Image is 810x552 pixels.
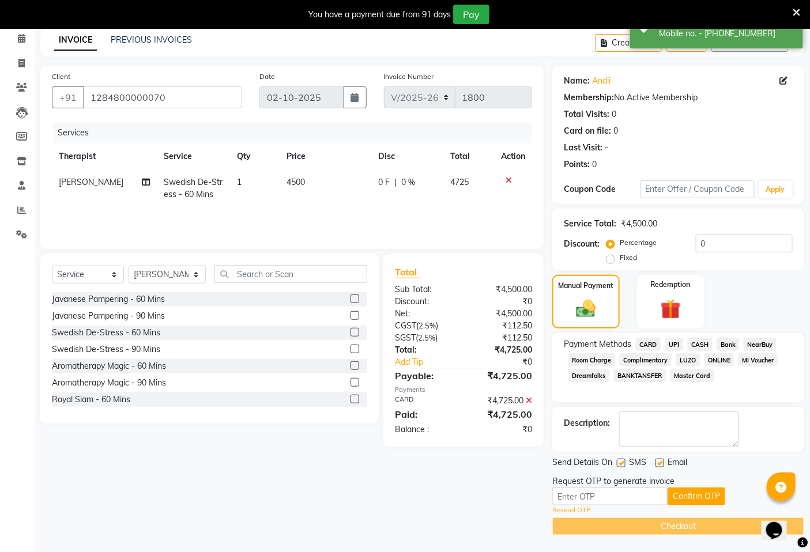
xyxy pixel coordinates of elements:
[83,86,242,108] input: Search by Name/Mobile/Email/Code
[287,177,305,187] span: 4500
[464,369,541,383] div: ₹4,725.00
[564,108,609,120] div: Total Visits:
[111,35,192,45] a: PREVIOUS INVOICES
[238,177,242,187] span: 1
[52,360,166,372] div: Aromatherapy Magic - 60 Mins
[386,283,464,296] div: Sub Total:
[552,456,612,471] span: Send Details On
[559,281,614,291] label: Manual Payment
[443,143,494,169] th: Total
[654,297,687,322] img: _gift.svg
[386,395,464,407] div: CARD
[259,71,275,82] label: Date
[592,158,597,171] div: 0
[665,338,683,351] span: UPI
[384,71,434,82] label: Invoice Number
[620,237,657,248] label: Percentage
[564,125,611,137] div: Card on file:
[52,394,130,406] div: Royal Siam - 60 Mins
[52,143,157,169] th: Therapist
[401,176,415,188] span: 0 %
[386,356,476,368] a: Add Tip
[739,353,778,366] span: MI Voucher
[464,308,541,320] div: ₹4,500.00
[676,353,700,366] span: LUZO
[629,456,646,471] span: SMS
[464,424,541,436] div: ₹0
[744,338,777,351] span: NearBuy
[52,310,165,322] div: Javanese Pampering - 90 Mins
[564,218,616,230] div: Service Total:
[668,487,725,505] button: Confirm OTP
[395,320,416,331] span: CGST
[552,487,668,505] input: Enter OTP
[568,353,615,366] span: Room Charge
[386,296,464,308] div: Discount:
[386,369,464,383] div: Payable:
[564,75,590,87] div: Name:
[395,266,421,278] span: Total
[670,369,714,382] span: Master Card
[762,506,798,540] iframe: chat widget
[450,177,469,187] span: 4725
[52,293,165,305] div: Javanese Pampering - 60 Mins
[564,338,631,350] span: Payment Methods
[564,183,640,195] div: Coupon Code
[564,158,590,171] div: Points:
[552,505,590,515] a: Resend OTP
[419,321,436,330] span: 2.5%
[395,385,532,395] div: Payments
[614,369,666,382] span: BANKTANSFER
[564,142,602,154] div: Last Visit:
[54,30,97,51] a: INVOICE
[394,176,397,188] span: |
[641,180,755,198] input: Enter Offer / Coupon Code
[386,332,464,344] div: ( )
[53,122,541,143] div: Services
[386,424,464,436] div: Balance :
[464,296,541,308] div: ₹0
[564,417,610,429] div: Description:
[52,377,166,389] div: Aromatherapy Magic - 90 Mins
[59,177,123,187] span: [PERSON_NAME]
[164,177,223,199] span: Swedish De-Stress - 60 Mins
[592,75,611,87] a: Andii
[464,332,541,344] div: ₹112.50
[464,283,541,296] div: ₹4,500.00
[418,333,435,342] span: 2.5%
[157,143,231,169] th: Service
[378,176,390,188] span: 0 F
[477,356,541,368] div: ₹0
[605,142,608,154] div: -
[636,338,661,351] span: CARD
[564,238,600,250] div: Discount:
[552,475,675,487] div: Request OTP to generate invoice
[52,327,160,339] div: Swedish De-Stress - 60 Mins
[613,125,618,137] div: 0
[52,86,84,108] button: +91
[620,353,672,366] span: Complimentary
[596,34,662,52] button: Create New
[371,143,443,169] th: Disc
[386,308,464,320] div: Net:
[308,9,451,21] div: You have a payment due from 91 days
[464,407,541,421] div: ₹4,725.00
[704,353,734,366] span: ONLINE
[52,71,70,82] label: Client
[214,265,367,283] input: Search or Scan
[386,344,464,356] div: Total:
[564,92,614,104] div: Membership:
[494,143,532,169] th: Action
[688,338,713,351] span: CASH
[570,298,601,320] img: _cash.svg
[759,181,792,198] button: Apply
[464,320,541,332] div: ₹112.50
[386,320,464,332] div: ( )
[231,143,280,169] th: Qty
[464,344,541,356] div: ₹4,725.00
[464,395,541,407] div: ₹4,725.00
[386,407,464,421] div: Paid:
[280,143,371,169] th: Price
[668,456,687,471] span: Email
[651,279,691,290] label: Redemption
